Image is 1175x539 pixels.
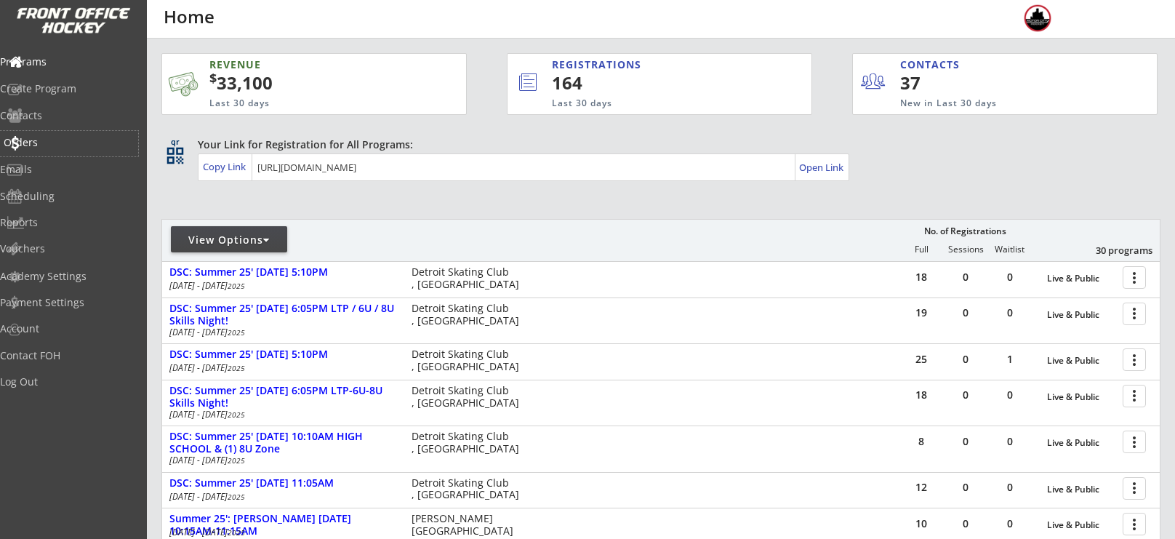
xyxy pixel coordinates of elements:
[228,281,245,291] em: 2025
[988,272,1032,282] div: 0
[899,354,943,364] div: 25
[899,390,943,400] div: 18
[228,410,245,420] em: 2025
[944,436,987,447] div: 0
[169,385,396,410] div: DSC: Summer 25' [DATE] 6:05PM LTP-6U-8U Skills Night!
[944,390,987,400] div: 0
[1123,303,1146,325] button: more_vert
[166,137,183,147] div: qr
[988,308,1032,318] div: 0
[169,528,392,537] div: [DATE] - [DATE]
[412,431,526,455] div: Detroit Skating Club , [GEOGRAPHIC_DATA]
[412,303,526,327] div: Detroit Skating Club , [GEOGRAPHIC_DATA]
[169,513,396,538] div: Summer 25': [PERSON_NAME] [DATE] 10:15AM-11:15AM
[412,348,526,373] div: Detroit Skating Club , [GEOGRAPHIC_DATA]
[209,57,396,72] div: REVENUE
[169,410,392,419] div: [DATE] - [DATE]
[1047,274,1115,284] div: Live & Public
[899,308,943,318] div: 19
[228,455,245,466] em: 2025
[169,282,392,290] div: [DATE] - [DATE]
[169,303,396,327] div: DSC: Summer 25' [DATE] 6:05PM LTP / 6U / 8U Skills Night!
[228,327,245,338] em: 2025
[169,456,392,465] div: [DATE] - [DATE]
[169,492,392,501] div: [DATE] - [DATE]
[1077,244,1152,257] div: 30 programs
[228,363,245,373] em: 2025
[171,233,287,247] div: View Options
[944,308,987,318] div: 0
[1123,385,1146,407] button: more_vert
[988,519,1032,529] div: 0
[944,272,987,282] div: 0
[900,97,1089,110] div: New in Last 30 days
[198,137,1115,152] div: Your Link for Registration for All Programs:
[899,272,943,282] div: 18
[412,266,526,291] div: Detroit Skating Club , [GEOGRAPHIC_DATA]
[412,477,526,502] div: Detroit Skating Club , [GEOGRAPHIC_DATA]
[209,97,396,110] div: Last 30 days
[164,145,186,167] button: qr_code
[944,244,987,255] div: Sessions
[899,519,943,529] div: 10
[1123,348,1146,371] button: more_vert
[209,69,217,87] sup: $
[920,226,1010,236] div: No. of Registrations
[203,160,249,173] div: Copy Link
[900,57,966,72] div: CONTACTS
[1123,513,1146,535] button: more_vert
[1123,431,1146,453] button: more_vert
[899,436,943,447] div: 8
[988,436,1032,447] div: 0
[4,137,135,148] div: Orders
[169,431,396,455] div: DSC: Summer 25' [DATE] 10:10AM HIGH SCHOOL & (1) 8U Zone
[899,244,943,255] div: Full
[169,328,392,337] div: [DATE] - [DATE]
[552,57,745,72] div: REGISTRATIONS
[944,482,987,492] div: 0
[1047,310,1115,320] div: Live & Public
[900,71,990,95] div: 37
[228,527,245,538] em: 2025
[944,519,987,529] div: 0
[988,390,1032,400] div: 0
[169,348,396,361] div: DSC: Summer 25' [DATE] 5:10PM
[552,97,752,110] div: Last 30 days
[209,71,420,95] div: 33,100
[552,71,763,95] div: 164
[988,354,1032,364] div: 1
[899,482,943,492] div: 12
[799,161,845,174] div: Open Link
[1123,266,1146,289] button: more_vert
[1047,438,1115,448] div: Live & Public
[1047,392,1115,402] div: Live & Public
[799,157,845,177] a: Open Link
[1047,484,1115,495] div: Live & Public
[1123,477,1146,500] button: more_vert
[987,244,1031,255] div: Waitlist
[944,354,987,364] div: 0
[169,266,396,279] div: DSC: Summer 25' [DATE] 5:10PM
[169,477,396,490] div: DSC: Summer 25' [DATE] 11:05AM
[169,364,392,372] div: [DATE] - [DATE]
[1047,356,1115,366] div: Live & Public
[228,492,245,502] em: 2025
[1047,520,1115,530] div: Live & Public
[988,482,1032,492] div: 0
[412,385,526,410] div: Detroit Skating Club , [GEOGRAPHIC_DATA]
